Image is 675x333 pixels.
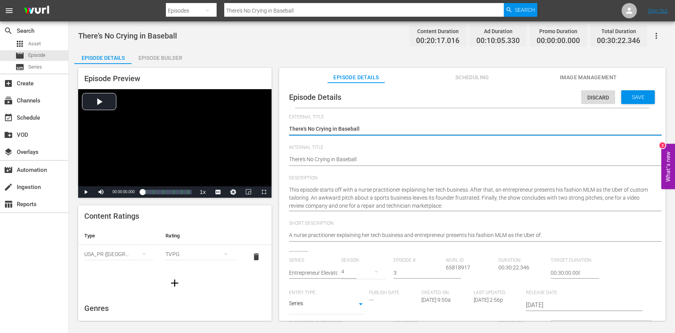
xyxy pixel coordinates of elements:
[498,320,547,327] span: Roku Tags:
[252,252,261,261] span: delete
[621,90,655,104] button: Save
[84,304,109,313] span: Genres
[537,37,580,45] span: 00:00:00.000
[289,290,365,296] span: Entry Type:
[515,3,535,17] span: Search
[289,155,652,165] textarea: There's No Crying in Baseball
[289,299,365,311] div: Series
[166,243,235,265] div: TVPG
[78,227,272,269] table: simple table
[78,186,93,198] button: Play
[498,258,547,264] span: Duration:
[84,211,139,221] span: Content Ratings
[4,130,13,139] span: VOD
[289,145,652,151] span: Internal Title
[446,264,470,271] span: 65818917
[416,37,460,45] span: 00:20:17.016
[78,89,272,198] div: Video Player
[289,258,337,264] span: Series:
[289,186,652,210] textarea: This episode starts off with a nurse practitioner explaining her tech business. After that, an en...
[28,51,45,59] span: Episode
[159,227,241,245] th: Rating
[581,90,615,104] button: Discard
[18,2,55,20] img: ans4CAIJ8jUAAAAAAAAAAAAAAAAAAAAAAAAgQb4GAAAAAAAAAAAAAAAAAAAAAAAAJMjXAAAAAAAAAAAAAAAAAAAAAAAAgAT5G...
[84,74,140,83] span: Episode Preview
[4,96,13,105] span: Channels
[28,40,41,48] span: Asset
[444,73,501,82] span: Scheduling
[421,297,451,303] span: [DATE] 9:50a
[504,3,537,17] button: Search
[256,186,272,198] button: Fullscreen
[4,200,13,209] span: Reports
[74,49,132,64] button: Episode Details
[328,73,385,82] span: Episode Details
[289,231,652,240] textarea: A nurse practitioner explaining her tech business and entrepreneur presents his fashion MLM as th...
[15,62,24,72] span: Series
[4,79,13,88] span: Create
[4,113,13,122] span: Schedule
[661,144,675,189] button: Open Feedback Widget
[369,297,374,303] span: ---
[4,183,13,192] span: Ingestion
[74,49,132,67] div: Episode Details
[28,63,42,71] span: Series
[241,186,256,198] button: Picture-in-Picture
[581,94,615,101] span: Discard
[4,165,13,175] span: Automation
[15,51,24,60] span: Episode
[446,258,494,264] span: Wurl ID:
[289,125,652,134] textarea: There's No Crying in Baseball
[626,94,651,100] span: Save
[537,26,580,37] div: Promo Duration
[15,39,24,48] span: Asset
[132,49,189,64] button: Episode Builder
[247,248,265,266] button: delete
[648,8,668,14] a: Sign Out
[341,258,390,264] span: Season:
[476,26,520,37] div: Ad Duration
[112,190,135,194] span: 00:00:00.000
[4,26,13,35] span: Search
[369,290,418,296] span: Publish Date:
[289,221,652,227] span: Short Description
[4,147,13,157] span: Overlays
[597,26,640,37] div: Total Duration
[421,290,470,296] span: Created On:
[289,175,652,181] span: Description
[93,186,109,198] button: Mute
[474,290,522,296] span: Last Updated:
[560,73,617,82] span: Image Management
[551,258,599,264] span: Target Duration:
[5,6,14,15] span: menu
[597,37,640,45] span: 00:30:22.346
[195,186,211,198] button: Playback Rate
[289,93,341,102] span: Episode Details
[289,320,390,327] span: Suggested Categories:
[78,227,159,245] th: Type
[211,186,226,198] button: Captions
[394,320,495,327] span: Keywords:
[416,26,460,37] div: Content Duration
[526,290,624,296] span: Release Date:
[474,297,503,303] span: [DATE] 2:56p
[498,264,529,271] span: 00:30:22.346
[659,142,665,149] div: 2
[341,261,386,282] div: 4
[84,243,153,265] div: USA_PR ([GEOGRAPHIC_DATA] ([GEOGRAPHIC_DATA]))
[289,114,652,120] span: External Title
[476,37,520,45] span: 00:10:05.330
[142,190,191,194] div: Progress Bar
[226,186,241,198] button: Jump To Time
[132,49,189,67] div: Episode Builder
[78,31,177,40] span: There's No Crying in Baseball
[394,258,442,264] span: Episode #:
